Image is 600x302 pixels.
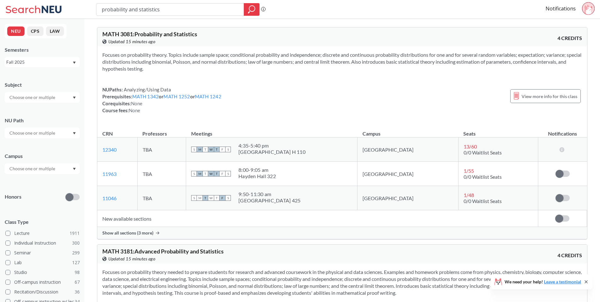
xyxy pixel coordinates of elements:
input: Class, professor, course number, "phrase" [101,4,239,15]
div: Dropdown arrow [5,92,80,103]
label: Recitation/Discussion [5,288,80,296]
span: View more info for this class [522,92,577,100]
input: Choose one or multiple [6,129,59,137]
td: [GEOGRAPHIC_DATA] [357,137,458,162]
span: 299 [72,249,80,256]
span: S [191,171,197,177]
td: TBA [137,137,186,162]
div: NU Path [5,117,80,124]
div: Dropdown arrow [5,128,80,138]
a: 11046 [102,195,117,201]
svg: Dropdown arrow [73,132,76,135]
div: NUPaths: Prerequisites: or or Corequisites: Course fees: [102,86,221,114]
td: TBA [137,186,186,210]
a: 12340 [102,147,117,153]
th: Meetings [186,124,357,137]
span: F [220,195,225,201]
div: Fall 2025 [6,59,72,66]
span: 1 / 48 [464,192,474,198]
label: Lab [5,258,80,267]
span: F [220,147,225,152]
span: S [225,147,231,152]
div: magnifying glass [244,3,260,16]
span: F [220,171,225,177]
span: 36 [75,288,80,295]
span: 13 / 60 [464,143,477,149]
td: New available sections [97,210,538,227]
span: 98 [75,269,80,276]
span: 0/0 Waitlist Seats [464,174,502,180]
label: Studio [5,268,80,276]
th: Campus [357,124,458,137]
span: MATH 3181 : Advanced Probability and Statistics [102,248,224,255]
span: 4 CREDITS [557,252,582,259]
svg: magnifying glass [248,5,255,14]
span: Updated 15 minutes ago [108,255,155,262]
svg: Dropdown arrow [73,61,76,64]
div: Show all sections (3 more) [97,227,587,239]
label: Individual Instruction [5,239,80,247]
span: T [203,195,208,201]
td: [GEOGRAPHIC_DATA] [357,186,458,210]
div: Campus [5,153,80,160]
input: Choose one or multiple [6,94,59,101]
th: Seats [458,124,538,137]
div: Fall 2025Dropdown arrow [5,57,80,67]
span: W [208,147,214,152]
button: LAW [46,26,64,36]
a: 11963 [102,171,117,177]
div: [GEOGRAPHIC_DATA] 425 [238,197,300,204]
span: 300 [72,240,80,247]
td: TBA [137,162,186,186]
a: MATH 1242 [195,94,221,99]
span: S [191,147,197,152]
input: Choose one or multiple [6,165,59,172]
a: MATH 1252 [163,94,190,99]
button: CPS [27,26,43,36]
div: 9:50 - 11:30 am [238,191,300,197]
span: T [214,195,220,201]
section: Focuses on probability theory. Topics include sample space; conditional probability and independe... [102,51,582,72]
span: None [129,107,140,113]
div: Dropdown arrow [5,163,80,174]
span: 0/0 Waitlist Seats [464,149,502,155]
span: M [197,171,203,177]
a: Notifications [546,5,576,12]
span: Class Type [5,218,80,225]
span: 4 CREDITS [557,35,582,42]
th: Professors [137,124,186,137]
span: We need your help! [505,280,581,284]
span: 67 [75,279,80,286]
span: M [197,147,203,152]
p: Honors [5,193,21,200]
span: W [208,195,214,201]
label: Seminar [5,249,80,257]
div: Hayden Hall 322 [238,173,276,179]
span: Updated 15 minutes ago [108,38,155,45]
span: W [208,171,214,177]
div: 8:00 - 9:05 am [238,167,276,173]
th: Notifications [538,124,587,137]
section: Focuses on probability theory needed to prepare students for research and advanced coursework in ... [102,269,582,296]
div: Semesters [5,46,80,53]
span: S [225,171,231,177]
svg: Dropdown arrow [73,96,76,99]
button: NEU [7,26,25,36]
div: CRN [102,130,113,137]
div: Subject [5,81,80,88]
span: 127 [72,259,80,266]
td: [GEOGRAPHIC_DATA] [357,162,458,186]
span: S [225,195,231,201]
a: Leave a testimonial [544,279,581,284]
span: S [191,195,197,201]
label: Off-campus instruction [5,278,80,286]
label: Lecture [5,229,80,237]
div: 4:35 - 5:40 pm [238,142,306,149]
span: MATH 3081 : Probability and Statistics [102,31,197,38]
span: Analyzing/Using Data [123,87,171,92]
svg: Dropdown arrow [73,168,76,170]
span: None [131,101,142,106]
span: Show all sections (3 more) [102,230,153,236]
span: T [203,171,208,177]
a: MATH 1342 [132,94,159,99]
